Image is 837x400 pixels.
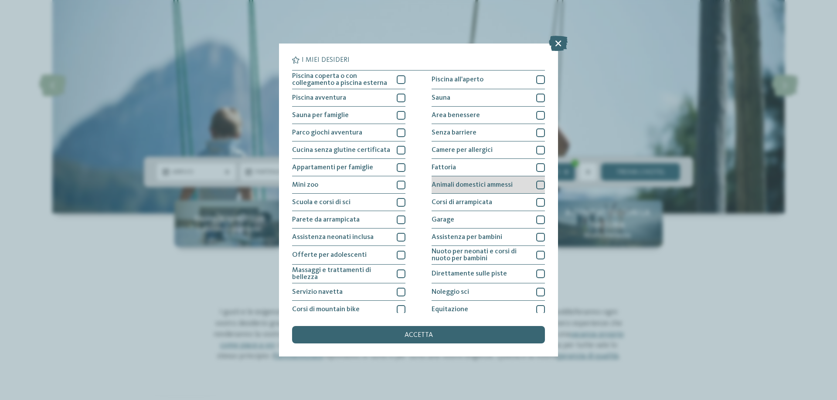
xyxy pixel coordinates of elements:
[292,129,362,136] span: Parco giochi avventura
[292,182,318,188] span: Mini zoo
[292,112,349,119] span: Sauna per famiglie
[292,94,346,101] span: Piscina avventura
[292,73,390,87] span: Piscina coperta o con collegamento a piscina esterna
[432,164,456,171] span: Fattoria
[432,289,469,296] span: Noleggio sci
[432,216,454,223] span: Garage
[292,147,390,154] span: Cucina senza glutine certificata
[432,182,513,188] span: Animali domestici ammessi
[292,267,390,281] span: Massaggi e trattamenti di bellezza
[432,112,480,119] span: Area benessere
[432,234,502,241] span: Assistenza per bambini
[432,147,493,154] span: Camere per allergici
[292,199,350,206] span: Scuola e corsi di sci
[405,332,433,339] span: accetta
[292,216,360,223] span: Parete da arrampicata
[292,234,374,241] span: Assistenza neonati inclusa
[292,164,373,171] span: Appartamenti per famiglie
[292,289,343,296] span: Servizio navetta
[432,306,468,313] span: Equitazione
[292,306,360,313] span: Corsi di mountain bike
[302,57,350,64] span: I miei desideri
[432,270,507,277] span: Direttamente sulle piste
[432,129,476,136] span: Senza barriere
[292,252,367,259] span: Offerte per adolescenti
[432,199,492,206] span: Corsi di arrampicata
[432,94,450,101] span: Sauna
[432,76,483,83] span: Piscina all'aperto
[432,248,530,262] span: Nuoto per neonati e corsi di nuoto per bambini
